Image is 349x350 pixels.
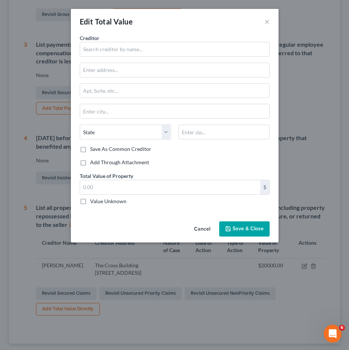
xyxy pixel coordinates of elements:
[260,180,269,194] div: $
[80,63,269,77] input: Enter address...
[188,222,216,237] button: Cancel
[178,125,270,139] input: Enter zip...
[339,325,345,331] span: 6
[80,104,269,118] input: Enter city...
[80,180,260,194] input: 0.00
[90,145,151,153] label: Save As Common Creditor
[80,17,93,26] span: Edit
[233,226,264,232] span: Save & Close
[80,42,270,57] input: Search creditor by name...
[80,84,269,98] input: Apt, Suite, etc...
[80,35,99,41] span: Creditor
[80,172,133,180] label: Total Value of Property
[90,198,126,205] label: Value Unknown
[219,221,270,237] button: Save & Close
[90,159,149,166] label: Add Through Attachment
[324,325,342,343] iframe: Intercom live chat
[264,17,270,26] button: ×
[95,17,133,26] span: Total Value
